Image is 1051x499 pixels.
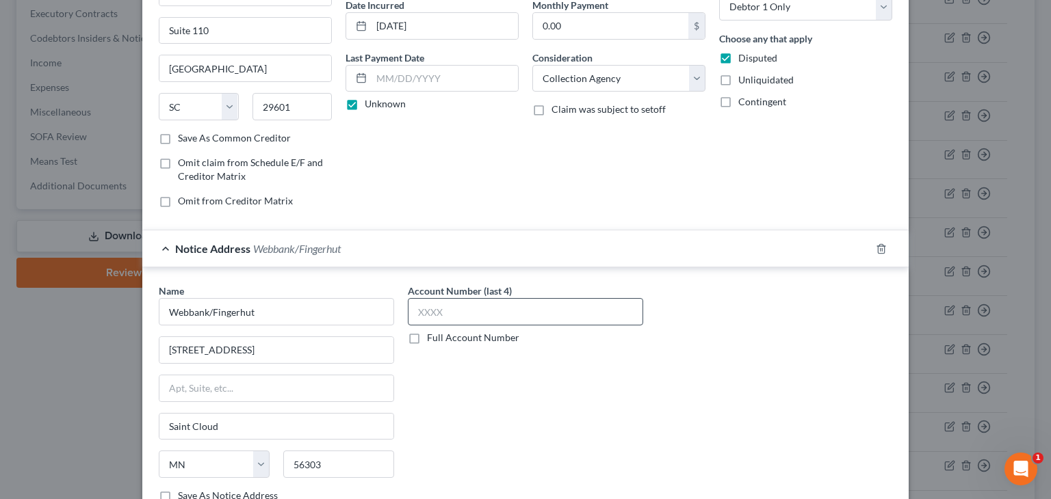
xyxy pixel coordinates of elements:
[532,51,593,65] label: Consideration
[178,131,291,145] label: Save As Common Creditor
[159,414,393,440] input: Enter city...
[159,285,184,297] span: Name
[688,13,705,39] div: $
[719,31,812,46] label: Choose any that apply
[408,298,643,325] input: XXXX
[1033,453,1043,463] span: 1
[159,337,393,363] input: Enter address...
[738,52,777,64] span: Disputed
[159,375,393,401] input: Apt, Suite, etc...
[533,13,688,39] input: 0.00
[253,242,341,255] span: Webbank/Fingerhut
[372,13,518,39] input: MM/DD/YYYY
[159,55,331,81] input: Enter city...
[427,331,519,345] label: Full Account Number
[552,103,666,115] span: Claim was subject to setoff
[346,51,424,65] label: Last Payment Date
[738,96,786,107] span: Contingent
[159,18,331,44] input: Apt, Suite, etc...
[283,450,394,478] input: Enter zip..
[178,157,323,182] span: Omit claim from Schedule E/F and Creditor Matrix
[175,242,250,255] span: Notice Address
[252,93,333,120] input: Enter zip...
[372,66,518,92] input: MM/DD/YYYY
[408,284,512,298] label: Account Number (last 4)
[159,298,394,325] input: Search by name...
[178,195,293,206] span: Omit from Creditor Matrix
[365,97,406,111] label: Unknown
[1004,453,1037,485] iframe: Intercom live chat
[738,74,794,85] span: Unliquidated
